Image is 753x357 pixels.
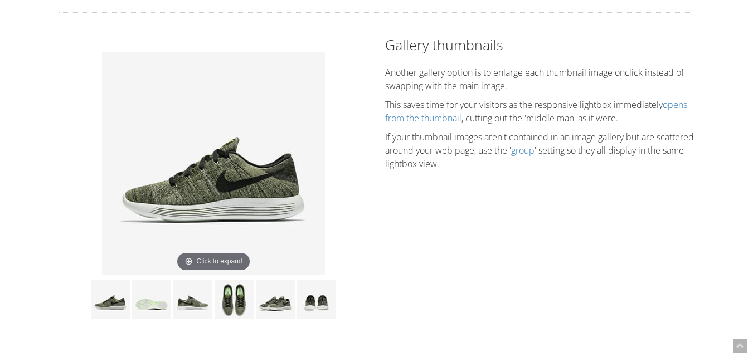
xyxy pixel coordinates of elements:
h2: Gallery thumbnails [385,35,694,55]
img: Gallery thumbnails example [215,280,254,319]
img: Gallery thumbnails example [132,280,171,319]
img: Gallery thumbnails example [173,280,212,319]
img: Gallery thumbnails example [297,280,336,319]
p: If your thumbnail images aren't contained in an image gallery but are scattered around your web p... [385,130,694,170]
a: group [511,144,535,157]
img: Gallery thumbnails example [91,280,130,319]
img: Gallery thumbnails example [256,280,295,319]
p: Another gallery option is to enlarge each thumbnail image onclick instead of swapping with the ma... [385,66,694,92]
img: Gallery thumbnails example [102,52,325,275]
p: This saves time for your visitors as the responsive lightbox immediately , cutting out the 'middl... [385,98,694,125]
a: opens from the thumbnail [385,99,687,124]
a: Click to expand [102,52,325,275]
